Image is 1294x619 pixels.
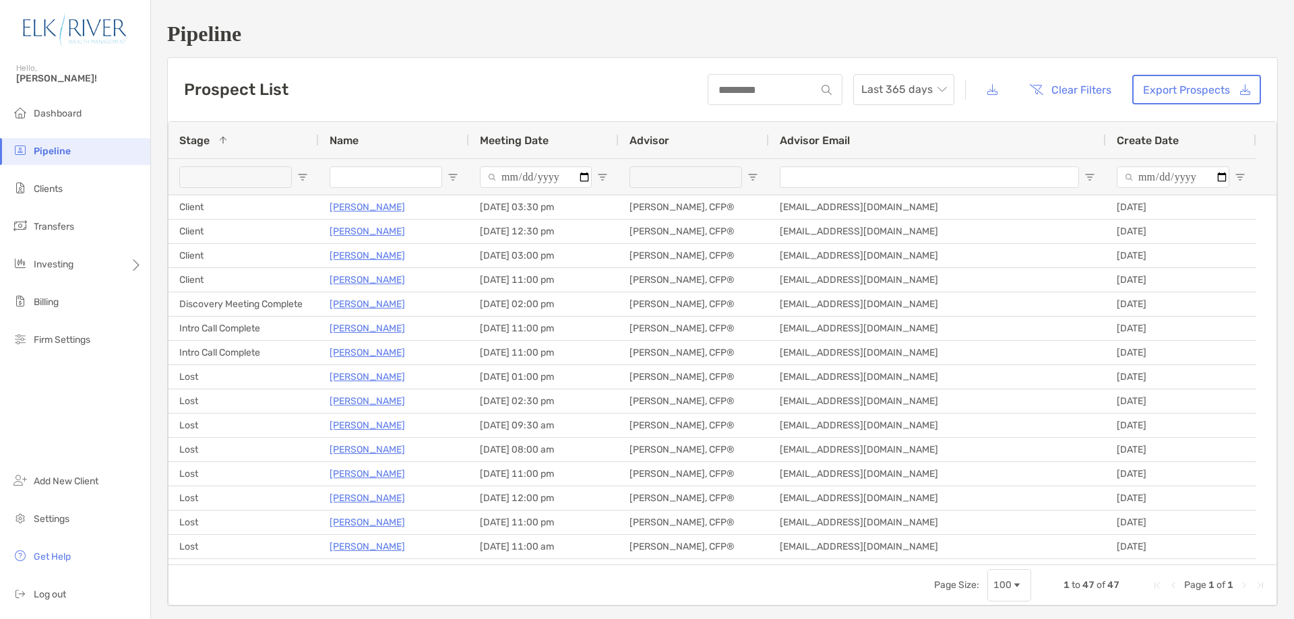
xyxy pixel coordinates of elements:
span: Stage [179,134,210,147]
div: [EMAIL_ADDRESS][DOMAIN_NAME] [769,438,1106,461]
img: firm-settings icon [12,331,28,347]
div: Previous Page [1168,580,1179,591]
div: [EMAIL_ADDRESS][DOMAIN_NAME] [769,389,1106,413]
div: Client [168,195,319,219]
div: [DATE] [1106,414,1256,437]
a: [PERSON_NAME] [330,514,405,531]
img: logout icon [12,585,28,601]
div: [PERSON_NAME], CFP® [619,462,769,486]
button: Open Filter Menu [297,172,308,183]
div: [DATE] 11:00 pm [469,462,619,486]
button: Open Filter Menu [1235,172,1245,183]
div: Lost [168,486,319,510]
span: to [1072,579,1080,591]
div: [PERSON_NAME], CFP® [619,341,769,364]
a: [PERSON_NAME] [330,320,405,337]
span: 1 [1227,579,1233,591]
img: settings icon [12,510,28,526]
div: [DATE] 01:00 pm [469,365,619,389]
span: 1 [1064,579,1070,591]
button: Open Filter Menu [597,172,608,183]
img: input icon [822,85,832,95]
img: dashboard icon [12,104,28,121]
button: Open Filter Menu [1084,172,1095,183]
div: Lost [168,535,319,558]
div: [DATE] [1106,438,1256,461]
img: get-help icon [12,548,28,564]
div: [EMAIL_ADDRESS][DOMAIN_NAME] [769,292,1106,316]
div: [DATE] 12:00 pm [469,486,619,510]
div: [DATE] 02:30 pm [469,389,619,413]
div: Client [168,220,319,243]
div: Last Page [1255,580,1266,591]
div: [DATE] [1106,365,1256,389]
span: Advisor Email [780,134,850,147]
a: [PERSON_NAME] [330,271,405,288]
div: Lost [168,365,319,389]
div: [DATE] [1106,341,1256,364]
img: investing icon [12,255,28,271]
span: Get Help [34,551,71,562]
span: Investing [34,259,73,270]
div: [DATE] [1106,559,1256,583]
span: Create Date [1117,134,1179,147]
span: Log out [34,589,66,600]
a: [PERSON_NAME] [330,344,405,361]
div: [PERSON_NAME], CFP® [619,292,769,316]
p: [PERSON_NAME] [330,199,405,216]
div: [PERSON_NAME], CFP® [619,438,769,461]
span: Last 365 days [861,75,946,104]
div: [EMAIL_ADDRESS][DOMAIN_NAME] [769,195,1106,219]
div: [EMAIL_ADDRESS][DOMAIN_NAME] [769,317,1106,340]
span: Settings [34,513,69,525]
div: [PERSON_NAME], CFP® [619,486,769,510]
div: [EMAIL_ADDRESS][DOMAIN_NAME] [769,365,1106,389]
div: [DATE] [1106,220,1256,243]
div: First Page [1152,580,1163,591]
img: pipeline icon [12,142,28,158]
span: Dashboard [34,108,82,119]
div: 100 [993,579,1012,591]
div: [DATE] [1106,389,1256,413]
div: Lost [168,511,319,534]
div: [DATE] 08:00 am [469,438,619,461]
div: [PERSON_NAME], CFP® [619,220,769,243]
div: [DATE] [1106,486,1256,510]
a: [PERSON_NAME] [330,441,405,458]
button: Open Filter Menu [448,172,458,183]
a: [PERSON_NAME] [330,247,405,264]
img: clients icon [12,180,28,196]
div: [DATE] 11:00 pm [469,511,619,534]
div: [PERSON_NAME], CFP® [619,317,769,340]
div: [EMAIL_ADDRESS][DOMAIN_NAME] [769,486,1106,510]
div: [DATE] 02:00 pm [469,292,619,316]
span: of [1216,579,1225,591]
div: [DATE] 12:30 pm [469,220,619,243]
a: [PERSON_NAME] [330,417,405,434]
span: Transfers [34,221,74,232]
button: Open Filter Menu [747,172,758,183]
div: [EMAIL_ADDRESS][DOMAIN_NAME] [769,244,1106,267]
div: [PERSON_NAME], CFP® [619,244,769,267]
div: Lost [168,389,319,413]
img: billing icon [12,293,28,309]
div: Page Size [987,569,1031,601]
a: [PERSON_NAME] [330,368,405,385]
a: [PERSON_NAME] [330,296,405,313]
p: [PERSON_NAME] [330,223,405,240]
div: [PERSON_NAME], CFP® [619,195,769,219]
button: Clear Filters [1019,75,1121,104]
div: Intro Call Complete [168,317,319,340]
a: [PERSON_NAME] [330,490,405,507]
div: [DATE] [1106,462,1256,486]
span: Page [1184,579,1206,591]
div: Client [168,244,319,267]
a: [PERSON_NAME] [330,538,405,555]
div: Lost [168,559,319,583]
span: Advisor [629,134,669,147]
